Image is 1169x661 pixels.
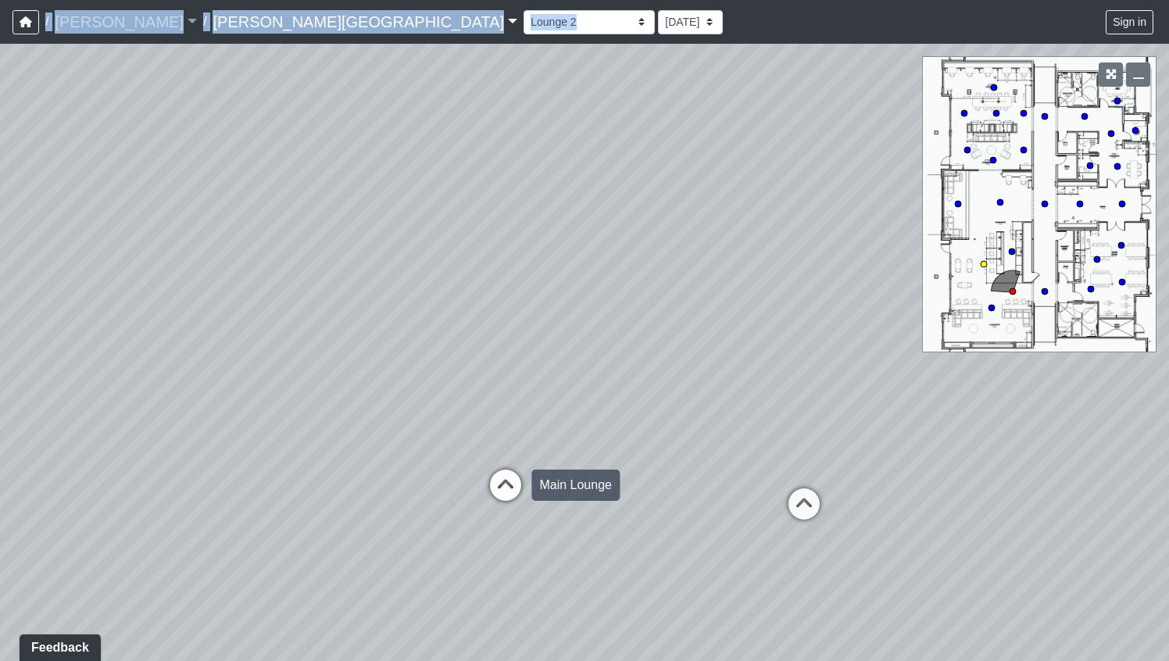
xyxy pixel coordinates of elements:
iframe: Ybug feedback widget [12,630,109,661]
button: Sign in [1106,10,1153,34]
span: / [39,6,55,38]
div: Main Lounge [531,470,620,501]
span: / [197,6,213,38]
a: [PERSON_NAME][GEOGRAPHIC_DATA] [213,6,517,38]
a: [PERSON_NAME] [55,6,197,38]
